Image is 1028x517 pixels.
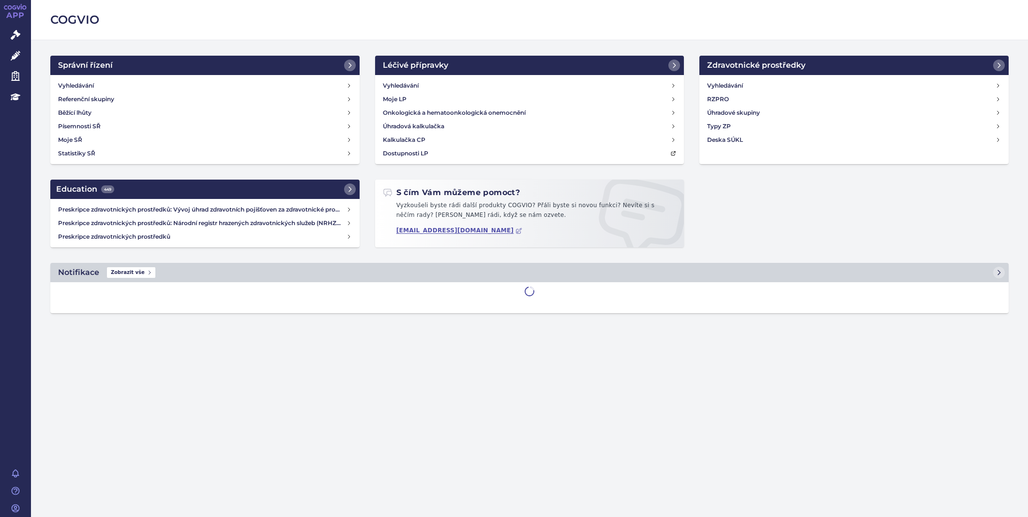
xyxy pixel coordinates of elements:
h2: Zdravotnické prostředky [707,60,805,71]
h4: Deska SÚKL [707,135,743,145]
a: Běžící lhůty [54,106,356,120]
span: 449 [101,185,114,193]
a: Referenční skupiny [54,92,356,106]
h4: RZPRO [707,94,729,104]
a: RZPRO [703,92,1005,106]
a: Onkologická a hematoonkologická onemocnění [379,106,680,120]
h4: Úhradové skupiny [707,108,760,118]
a: Úhradové skupiny [703,106,1005,120]
h4: Kalkulačka CP [383,135,425,145]
h4: Vyhledávání [707,81,743,91]
a: Léčivé přípravky [375,56,684,75]
h4: Úhradová kalkulačka [383,122,444,131]
a: Preskripce zdravotnických prostředků: Vývoj úhrad zdravotních pojišťoven za zdravotnické prostředky [54,203,356,216]
a: Písemnosti SŘ [54,120,356,133]
h4: Preskripce zdravotnických prostředků: Vývoj úhrad zdravotních pojišťoven za zdravotnické prostředky [58,205,346,214]
h2: Správní řízení [58,60,113,71]
p: Vyzkoušeli byste rádi další produkty COGVIO? Přáli byste si novou funkci? Nevíte si s něčím rady?... [383,201,677,224]
h4: Preskripce zdravotnických prostředků: Národní registr hrazených zdravotnických služeb (NRHZS) [58,218,346,228]
a: Moje SŘ [54,133,356,147]
a: Deska SÚKL [703,133,1005,147]
h4: Statistiky SŘ [58,149,95,158]
a: Dostupnosti LP [379,147,680,160]
a: Preskripce zdravotnických prostředků: Národní registr hrazených zdravotnických služeb (NRHZS) [54,216,356,230]
a: Správní řízení [50,56,360,75]
h4: Dostupnosti LP [383,149,428,158]
h4: Referenční skupiny [58,94,114,104]
a: Kalkulačka CP [379,133,680,147]
a: Education449 [50,180,360,199]
h4: Moje SŘ [58,135,82,145]
h2: COGVIO [50,12,1009,28]
h4: Typy ZP [707,122,731,131]
a: Vyhledávání [379,79,680,92]
h2: Notifikace [58,267,99,278]
h4: Onkologická a hematoonkologická onemocnění [383,108,526,118]
a: [EMAIL_ADDRESS][DOMAIN_NAME] [396,227,523,234]
a: Statistiky SŘ [54,147,356,160]
a: NotifikaceZobrazit vše [50,263,1009,282]
h2: Léčivé přípravky [383,60,448,71]
h4: Vyhledávání [383,81,419,91]
h4: Běžící lhůty [58,108,91,118]
h4: Moje LP [383,94,407,104]
a: Typy ZP [703,120,1005,133]
h2: Education [56,183,114,195]
a: Preskripce zdravotnických prostředků [54,230,356,243]
span: Zobrazit vše [107,267,155,278]
a: Moje LP [379,92,680,106]
a: Vyhledávání [54,79,356,92]
h2: S čím Vám můžeme pomoct? [383,187,520,198]
a: Úhradová kalkulačka [379,120,680,133]
a: Zdravotnické prostředky [699,56,1009,75]
h4: Vyhledávání [58,81,94,91]
a: Vyhledávání [703,79,1005,92]
h4: Písemnosti SŘ [58,122,101,131]
h4: Preskripce zdravotnických prostředků [58,232,346,242]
